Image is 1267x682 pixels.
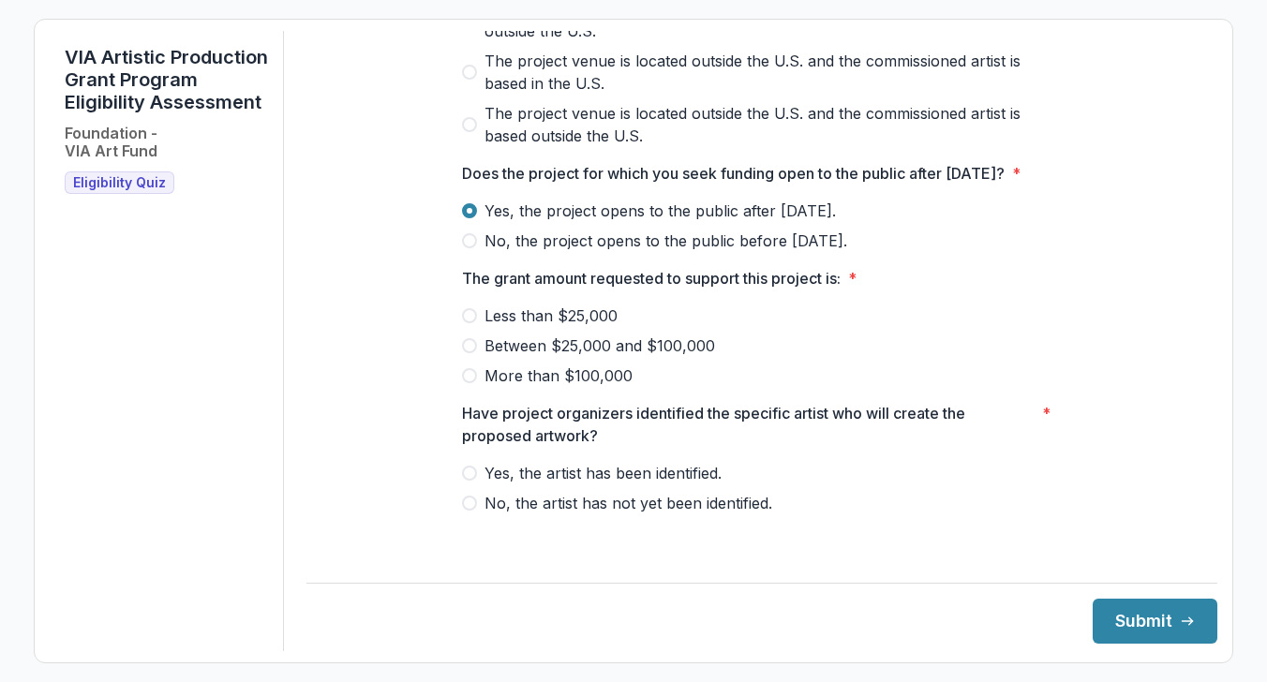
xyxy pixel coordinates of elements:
p: Have project organizers identified the specific artist who will create the proposed artwork? [462,402,1035,447]
span: The project venue is located outside the U.S. and the commissioned artist is based outside the U.S. [484,102,1062,147]
span: Between $25,000 and $100,000 [484,334,715,357]
span: No, the project opens to the public before [DATE]. [484,230,847,252]
span: More than $100,000 [484,364,633,387]
span: No, the artist has not yet been identified. [484,492,772,514]
h2: Foundation - VIA Art Fund [65,125,157,160]
span: Yes, the project opens to the public after [DATE]. [484,200,836,222]
span: Less than $25,000 [484,304,618,327]
span: The project venue is located outside the U.S. and the commissioned artist is based in the U.S. [484,50,1062,95]
button: Submit [1093,599,1217,644]
span: Eligibility Quiz [73,175,166,191]
p: Does the project for which you seek funding open to the public after [DATE]? [462,162,1005,185]
h1: VIA Artistic Production Grant Program Eligibility Assessment [65,46,268,113]
p: The grant amount requested to support this project is: [462,267,841,289]
span: Yes, the artist has been identified. [484,462,722,484]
